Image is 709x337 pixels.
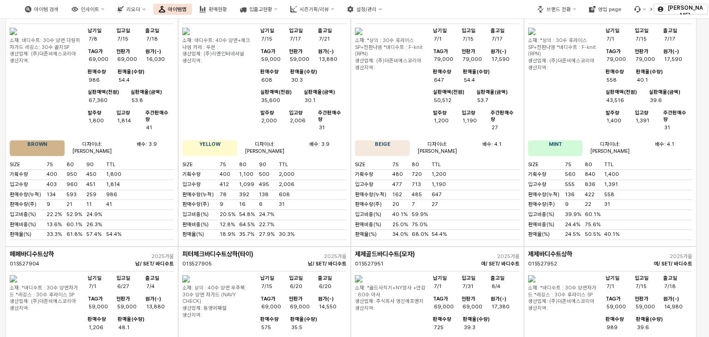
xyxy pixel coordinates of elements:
[598,6,621,12] div: 영업 page
[547,6,571,12] div: 브랜드 전환
[34,6,59,12] font: 아이템 검색
[285,4,340,15] button: 시즌기획/리뷰
[81,6,99,12] font: 인사이트
[668,5,703,18] font: [PERSON_NAME]
[209,6,227,12] font: 판매현황
[112,4,151,15] button: 리오더
[342,4,387,15] button: 설정/관리
[654,4,708,15] button: [PERSON_NAME]
[126,6,140,12] font: 리오더
[300,6,329,12] font: 시즌기획/리뷰
[194,4,233,15] button: 판매현황
[153,4,192,15] button: 아이템맵
[234,4,283,15] button: 입출고현황
[168,6,186,12] font: 아이템맵
[629,4,651,15] div: 버그 제보 및 기능 개선 요청
[532,4,582,15] button: 브랜드 전환
[583,4,627,15] button: 영업 page
[19,4,64,15] button: 아이템 검색
[356,6,377,12] font: 설정/관리
[249,6,272,12] font: 입출고현황
[66,4,110,15] button: 인사이트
